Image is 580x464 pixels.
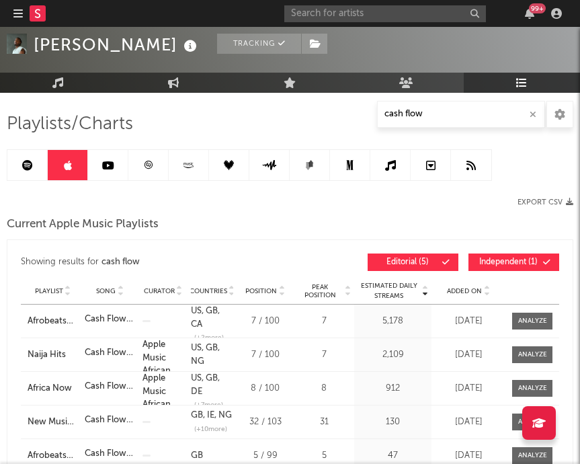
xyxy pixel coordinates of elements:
[245,287,277,295] span: Position
[191,307,202,315] a: US
[191,344,220,366] a: NG
[85,380,135,393] div: Cash Flow (feat. Wizkid)
[240,449,290,463] div: 5 / 99
[34,34,200,56] div: [PERSON_NAME]
[240,382,290,395] div: 8 / 100
[190,287,227,295] span: Countries
[142,374,171,409] a: Apple Music African
[358,315,428,328] div: 5,178
[191,411,203,420] a: GB
[194,424,227,434] span: (+ 10 more)
[191,307,220,329] a: CA
[21,254,290,271] div: Showing results for
[202,307,218,315] a: GB
[35,287,63,295] span: Playlist
[240,416,290,429] div: 32 / 103
[28,416,78,429] a: New Music Daily
[85,313,135,326] div: Cash Flow (feat. Wizkid)
[435,416,502,429] div: [DATE]
[85,346,135,360] div: Cash Flow (feat. Wizkid)
[517,198,573,206] button: Export CSV
[297,283,343,299] span: Peak Position
[142,340,171,375] a: Apple Music African
[358,382,428,395] div: 912
[297,449,351,463] div: 5
[297,348,351,362] div: 7
[297,382,351,395] div: 8
[28,449,78,463] a: Afrobeats Workout
[358,416,428,429] div: 130
[358,449,428,463] div: 47
[28,348,78,362] a: Naija Hits
[217,34,301,54] button: Tracking
[96,287,116,295] span: Song
[191,374,202,383] a: US
[191,374,220,396] a: DE
[435,315,502,328] div: [DATE]
[191,451,203,460] a: GB
[28,315,78,328] a: Afrobeats Hits
[101,254,140,270] div: cash flow
[7,116,133,132] span: Playlists/Charts
[297,315,351,328] div: 7
[203,411,214,420] a: IE
[85,414,135,427] div: Cash Flow (feat. Wizkid)
[435,348,502,362] div: [DATE]
[214,411,232,420] a: NG
[376,258,438,266] span: Editorial ( 5 )
[28,382,78,395] a: Africa Now
[191,344,202,352] a: US
[477,258,539,266] span: Independent ( 1 )
[85,447,135,461] div: Cash Flow (feat. Wizkid)
[377,101,545,128] input: Search Playlists/Charts
[297,416,351,429] div: 31
[368,254,458,271] button: Editorial(5)
[358,281,420,301] span: Estimated Daily Streams
[358,348,428,362] div: 2,109
[525,8,534,19] button: 99+
[284,5,486,22] input: Search for artists
[202,344,218,352] a: GB
[529,3,546,13] div: 99 +
[240,348,290,362] div: 7 / 100
[435,382,502,395] div: [DATE]
[7,217,159,233] span: Current Apple Music Playlists
[435,449,502,463] div: [DATE]
[468,254,559,271] button: Independent(1)
[194,333,224,343] span: (+ 2 more)
[194,400,223,410] span: (+ 7 more)
[144,287,175,295] span: Curator
[240,315,290,328] div: 7 / 100
[447,287,482,295] span: Added On
[202,374,218,383] a: GB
